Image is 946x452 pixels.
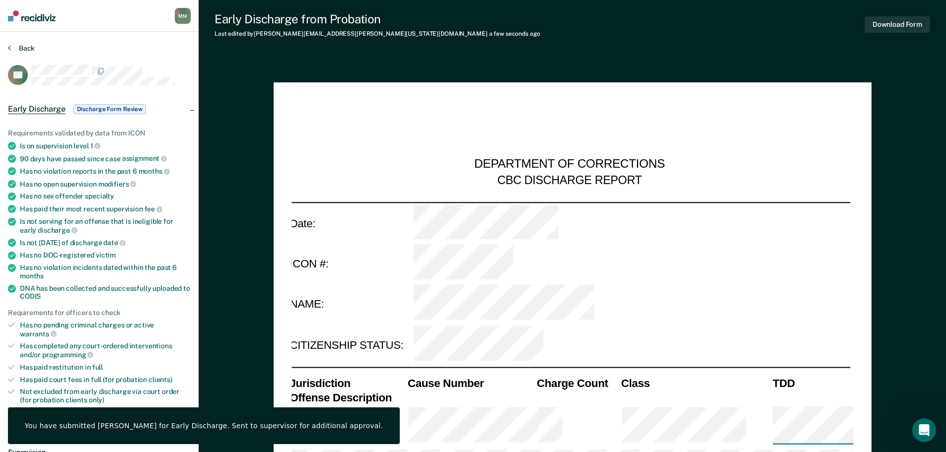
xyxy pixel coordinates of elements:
div: You have submitted [PERSON_NAME] for Early Discharge. Sent to supervisor for additional approval. [25,421,383,430]
div: Has no open supervision [20,180,191,189]
div: Has no violation reports in the past 6 [20,167,191,176]
span: discharge [38,226,77,234]
div: Has no sex offender [20,192,191,200]
img: Profile image for Rajan [135,16,155,36]
div: Has no DOC-registered [20,251,191,259]
div: M M [175,8,191,24]
span: modifiers [98,180,137,188]
span: clients) [148,376,172,384]
span: Early Discharge [8,104,66,114]
div: Send us a message [10,117,189,144]
div: Is on supervision level [20,141,191,150]
button: MM [175,8,191,24]
span: Home [38,334,61,341]
span: specialty [85,192,114,200]
div: Has completed any court-ordered interventions and/or [20,342,191,359]
span: date [103,239,125,247]
div: Requirements for officers to check [8,309,191,317]
th: TDD [772,376,850,390]
span: a few seconds ago [489,30,540,37]
div: Close [171,16,189,34]
th: Jurisdiction [289,376,407,390]
div: DNA has been collected and successfully uploaded to [20,284,191,301]
button: Back [8,44,35,53]
span: programming [42,351,93,359]
span: victim [96,251,116,259]
span: months [20,272,44,280]
iframe: Intercom live chat [912,418,936,442]
img: Recidiviz [8,10,56,21]
td: ICON #: [289,243,412,284]
th: Class [620,376,771,390]
div: 90 days have passed since case [20,154,191,163]
td: CITIZENSHIP STATUS: [289,324,412,365]
div: Has paid court fees in full (for probation [20,376,191,384]
span: months [139,167,170,175]
td: NAME: [289,284,412,324]
img: Profile image for Kim [97,16,117,36]
button: Download Form [865,16,930,33]
div: Has no pending criminal charges or active [20,321,191,338]
p: Hi [PERSON_NAME] [20,70,179,87]
span: warrants [20,330,57,338]
th: Charge Count [536,376,620,390]
th: Cause Number [406,376,535,390]
div: Is not serving for an offense that is ineligible for early [20,217,191,234]
div: Not excluded from early discharge via court order (for probation clients [20,387,191,404]
span: Discharge Form Review [73,104,146,114]
div: Is not [DATE] of discharge [20,238,191,247]
span: Messages [132,334,166,341]
p: How can we help? [20,87,179,104]
div: Requirements validated by data from ICON [8,129,191,137]
span: full [92,363,103,371]
span: assignment [122,154,167,162]
span: only) [89,396,104,404]
td: Date: [289,202,412,243]
span: 1 [90,142,101,150]
th: Offense Description [289,390,407,405]
span: fee [145,205,162,213]
img: logo [20,19,74,35]
div: Send us a message [20,125,166,135]
div: DEPARTMENT OF CORRECTIONS [474,157,664,173]
button: Messages [99,310,199,349]
div: Has no violation incidents dated within the past 6 [20,263,191,280]
div: Early Discharge from Probation [215,12,540,26]
div: Has paid restitution in [20,363,191,372]
div: Last edited by [PERSON_NAME][EMAIL_ADDRESS][PERSON_NAME][US_STATE][DOMAIN_NAME] [215,30,540,37]
div: Has paid their most recent supervision [20,204,191,213]
div: CBC DISCHARGE REPORT [497,173,642,188]
span: CODIS [20,292,41,300]
img: Profile image for Kelly [116,16,136,36]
